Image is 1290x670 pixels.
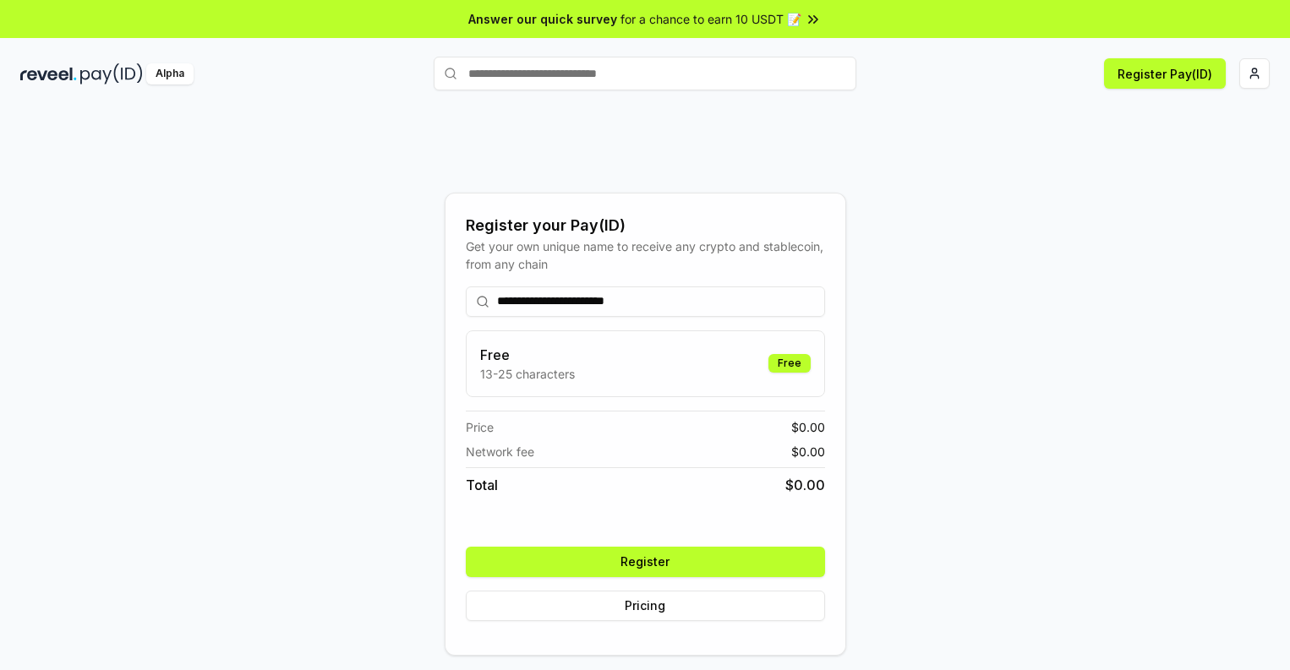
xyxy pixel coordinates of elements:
[466,214,825,237] div: Register your Pay(ID)
[466,443,534,460] span: Network fee
[80,63,143,84] img: pay_id
[466,418,494,436] span: Price
[480,345,575,365] h3: Free
[20,63,77,84] img: reveel_dark
[480,365,575,383] p: 13-25 characters
[791,418,825,436] span: $ 0.00
[146,63,194,84] div: Alpha
[791,443,825,460] span: $ 0.00
[785,475,825,495] span: $ 0.00
[1104,58,1226,89] button: Register Pay(ID)
[620,10,801,28] span: for a chance to earn 10 USDT 📝
[466,547,825,577] button: Register
[466,237,825,273] div: Get your own unique name to receive any crypto and stablecoin, from any chain
[468,10,617,28] span: Answer our quick survey
[768,354,811,373] div: Free
[466,475,498,495] span: Total
[466,591,825,621] button: Pricing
